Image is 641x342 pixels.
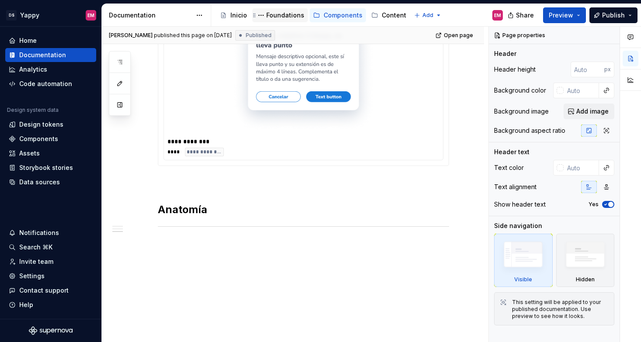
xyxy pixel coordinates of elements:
a: Documentation [5,48,96,62]
a: Components [310,8,366,22]
a: Open page [433,29,477,41]
span: Preview [549,11,573,20]
a: Data sources [5,175,96,189]
button: DSYappyEM [2,6,100,24]
div: Hidden [556,234,615,287]
input: Auto [571,62,604,77]
span: [PERSON_NAME] [109,32,153,39]
span: Publish [602,11,625,20]
div: Design tokens [19,120,63,129]
label: Yes [589,201,599,208]
button: Add image [564,104,614,119]
div: Page tree [216,7,410,24]
div: Analytics [19,65,47,74]
p: px [604,66,611,73]
a: Analytics [5,62,96,76]
div: Search ⌘K [19,243,52,252]
span: Published [246,32,272,39]
div: published this page on [DATE] [154,32,232,39]
span: Open page [444,32,473,39]
div: Components [19,135,58,143]
div: Storybook stories [19,163,73,172]
div: Inicio [230,11,247,20]
a: Inicio [216,8,251,22]
div: Components [324,11,362,20]
div: EM [87,12,94,19]
a: Design tokens [5,117,96,131]
button: Publish [589,7,638,23]
div: EM [494,12,501,19]
button: Contact support [5,283,96,297]
a: Code automation [5,77,96,91]
div: Invite team [19,257,53,266]
div: Help [19,301,33,309]
div: Show header text [494,200,546,209]
div: Header [494,49,516,58]
div: Yappy [20,11,39,20]
div: Documentation [19,51,66,59]
div: Header text [494,148,530,156]
span: Add [422,12,433,19]
button: Add [411,9,444,21]
div: This setting will be applied to your published documentation. Use preview to see how it looks. [512,299,609,320]
div: Foundations [266,11,304,20]
div: Text color [494,163,524,172]
span: Share [516,11,534,20]
input: Auto [564,160,599,176]
div: Data sources [19,178,60,187]
input: Auto [564,83,599,98]
div: Header height [494,65,536,74]
a: Content [368,8,410,22]
button: Notifications [5,226,96,240]
div: Settings [19,272,45,280]
div: Side navigation [494,221,542,230]
a: Components [5,132,96,146]
button: Share [503,7,540,23]
button: Preview [543,7,586,23]
div: Visible [494,234,553,287]
a: Settings [5,269,96,283]
div: Contact support [19,286,69,295]
div: Assets [19,149,40,158]
a: Storybook stories [5,161,96,175]
a: Assets [5,146,96,160]
a: Home [5,34,96,48]
button: Help [5,298,96,312]
div: Content [382,11,406,20]
div: Background aspect ratio [494,126,565,135]
div: Code automation [19,79,72,88]
span: Add image [576,107,609,116]
button: Search ⌘K [5,240,96,254]
div: Design system data [7,107,59,114]
div: Notifications [19,228,59,237]
div: Visible [514,276,532,283]
svg: Supernova Logo [29,326,73,335]
div: Home [19,36,37,45]
div: Background color [494,86,546,95]
a: Foundations [252,8,308,22]
h2: Anatomía [158,203,449,217]
div: Documentation [109,11,192,20]
div: Hidden [576,276,595,283]
div: Background image [494,107,549,116]
div: Text alignment [494,183,536,191]
div: DS [6,10,17,21]
a: Invite team [5,255,96,269]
